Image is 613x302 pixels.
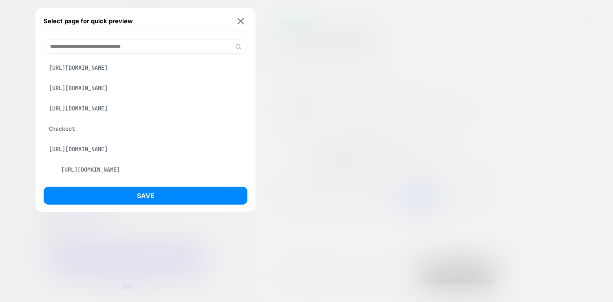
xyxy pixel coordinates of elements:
[44,17,133,25] span: Select page for quick preview
[44,162,247,177] div: [URL][DOMAIN_NAME]
[44,187,247,205] button: Save
[44,80,247,96] div: [URL][DOMAIN_NAME]
[235,44,241,50] img: edit
[44,141,247,157] div: [URL][DOMAIN_NAME]
[44,101,247,116] div: [URL][DOMAIN_NAME]
[44,60,247,75] div: [URL][DOMAIN_NAME]
[238,18,244,24] img: close
[44,121,247,137] div: Checkout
